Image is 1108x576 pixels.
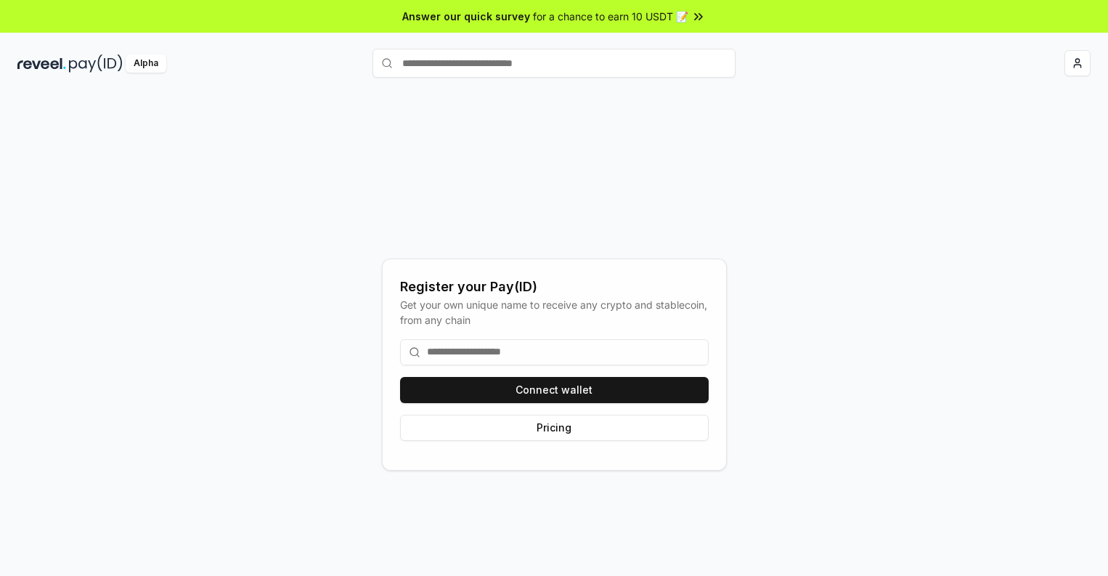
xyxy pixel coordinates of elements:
div: Register your Pay(ID) [400,277,709,297]
div: Alpha [126,54,166,73]
img: pay_id [69,54,123,73]
button: Connect wallet [400,377,709,403]
button: Pricing [400,415,709,441]
span: Answer our quick survey [402,9,530,24]
div: Get your own unique name to receive any crypto and stablecoin, from any chain [400,297,709,328]
img: reveel_dark [17,54,66,73]
span: for a chance to earn 10 USDT 📝 [533,9,688,24]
